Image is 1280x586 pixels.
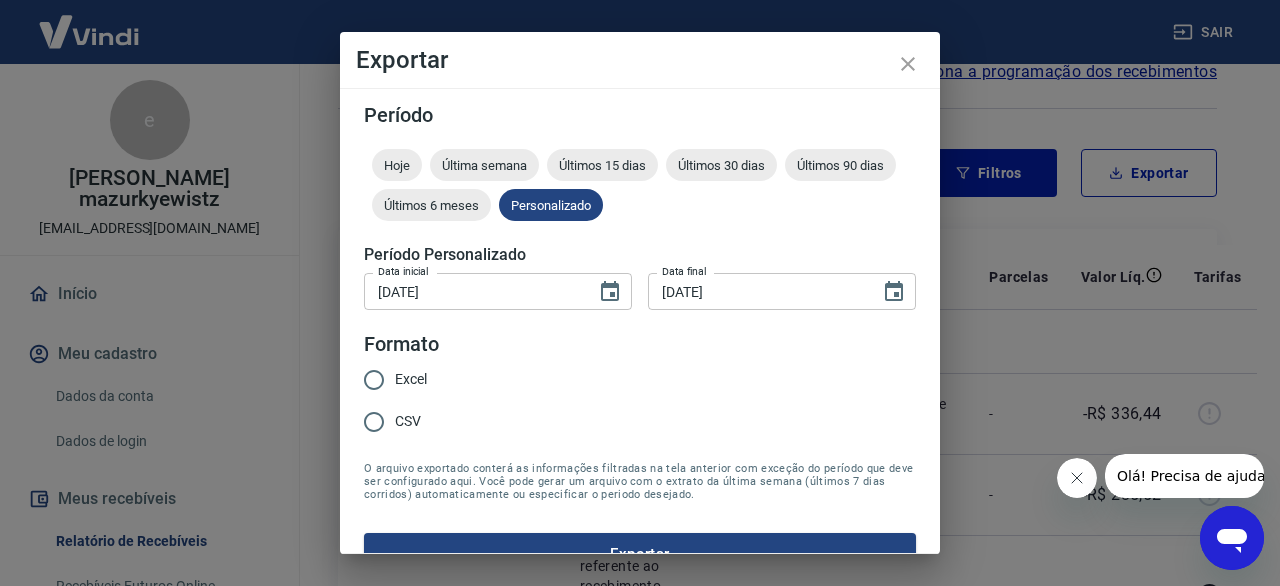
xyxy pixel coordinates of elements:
label: Data final [662,264,707,279]
iframe: Botão para abrir a janela de mensagens [1200,506,1264,570]
span: Personalizado [499,198,603,213]
iframe: Fechar mensagem [1057,458,1097,498]
input: DD/MM/YYYY [648,273,866,310]
span: Olá! Precisa de ajuda? [12,14,168,30]
div: Últimos 6 meses [372,189,491,221]
div: Últimos 15 dias [547,149,658,181]
button: Exportar [364,533,916,575]
div: Últimos 30 dias [666,149,777,181]
legend: Formato [364,330,439,359]
span: O arquivo exportado conterá as informações filtradas na tela anterior com exceção do período que ... [364,462,916,501]
span: Últimos 6 meses [372,198,491,213]
iframe: Mensagem da empresa [1105,454,1264,498]
button: close [884,40,932,88]
input: DD/MM/YYYY [364,273,582,310]
div: Hoje [372,149,422,181]
span: Última semana [430,158,539,173]
span: Últimos 30 dias [666,158,777,173]
span: Excel [395,369,427,390]
h5: Período [364,105,916,125]
h5: Período Personalizado [364,245,916,265]
label: Data inicial [378,264,429,279]
button: Choose date, selected date is 14 de ago de 2025 [590,272,630,312]
span: Hoje [372,158,422,173]
div: Última semana [430,149,539,181]
div: Personalizado [499,189,603,221]
div: Últimos 90 dias [785,149,896,181]
button: Choose date, selected date is 18 de ago de 2025 [874,272,914,312]
span: Últimos 90 dias [785,158,896,173]
span: CSV [395,411,421,432]
h4: Exportar [356,48,924,72]
span: Últimos 15 dias [547,158,658,173]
